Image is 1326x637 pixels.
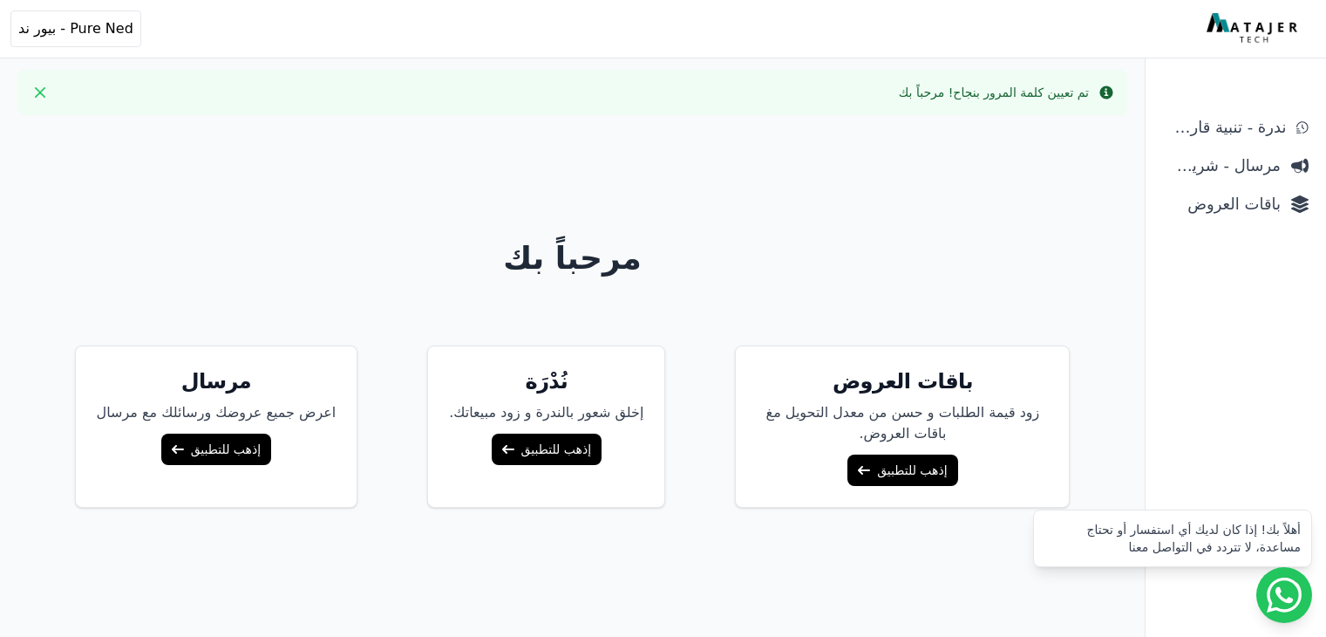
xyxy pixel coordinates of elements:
div: تم تعيين كلمة المرور بنجاح! مرحباً بك [899,84,1089,101]
button: Pure Ned - بيور ند [10,10,141,47]
button: Close [26,79,54,106]
h5: نُدْرَة [449,367,643,395]
p: إخلق شعور بالندرة و زود مبيعاتك. [449,402,643,423]
span: باقات العروض [1163,192,1281,216]
a: إذهب للتطبيق [492,434,602,465]
a: إذهب للتطبيق [847,455,957,486]
h1: مرحباً بك [15,241,1131,276]
img: MatajerTech Logo [1207,13,1302,45]
h5: باقات العروض [757,367,1048,395]
span: مرسال - شريط دعاية [1163,154,1281,178]
span: Pure Ned - بيور ند [18,18,133,39]
h5: مرسال [97,367,337,395]
div: أهلاً بك! إذا كان لديك أي استفسار أو تحتاج مساعدة، لا تتردد في التواصل معنا [1044,521,1301,556]
p: زود قيمة الطلبات و حسن من معدل التحويل مغ باقات العروض. [757,402,1048,444]
a: إذهب للتطبيق [161,434,271,465]
p: اعرض جميع عروضك ورسائلك مع مرسال [97,402,337,423]
span: ندرة - تنبية قارب علي النفاذ [1163,115,1286,140]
